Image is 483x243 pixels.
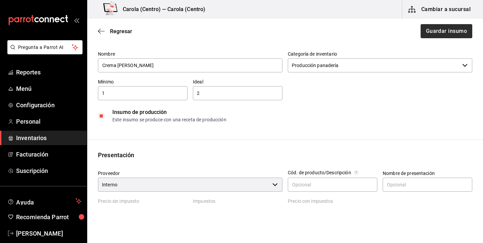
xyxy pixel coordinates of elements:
[383,178,472,192] input: Opcional
[98,79,187,84] label: Mínimo
[98,199,187,203] label: Precio sin impuesto
[16,101,82,110] span: Configuración
[421,24,472,38] button: Guardar insumo
[193,89,282,97] input: 0
[16,166,82,175] span: Suscripción
[288,199,377,203] label: Precio con impuestos
[98,89,187,97] input: 0
[18,44,72,51] span: Pregunta a Parrot AI
[16,212,82,222] span: Recomienda Parrot
[16,117,82,126] span: Personal
[87,19,483,205] main: ;
[98,171,282,176] label: Proveedor
[112,108,472,116] div: Insumo de producción
[98,178,270,192] input: Ver todos
[288,178,377,192] input: Opcional
[98,150,472,160] div: Presentación
[112,116,472,123] div: Este insumo se produce con una receta de producción
[288,52,472,56] label: Categoría de inventario
[110,28,132,35] span: Regresar
[117,5,205,13] h3: Carola (Centro) — Carola (Centro)
[16,150,82,159] span: Facturación
[383,171,472,176] label: Nombre de presentación
[7,40,83,54] button: Pregunta a Parrot AI
[16,68,82,77] span: Reportes
[288,58,460,72] input: Elige una opción
[288,170,351,175] div: Cód. de producto/Descripción
[98,52,282,56] label: Nombre
[16,197,73,205] span: Ayuda
[16,133,82,142] span: Inventarios
[98,58,282,72] input: Ingresa el nombre de tu insumo
[16,84,82,93] span: Menú
[193,199,282,203] label: Impuestos
[16,229,82,238] span: [PERSON_NAME]
[193,79,282,84] label: Ideal
[5,49,83,56] a: Pregunta a Parrot AI
[74,17,79,23] button: open_drawer_menu
[98,28,132,35] button: Regresar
